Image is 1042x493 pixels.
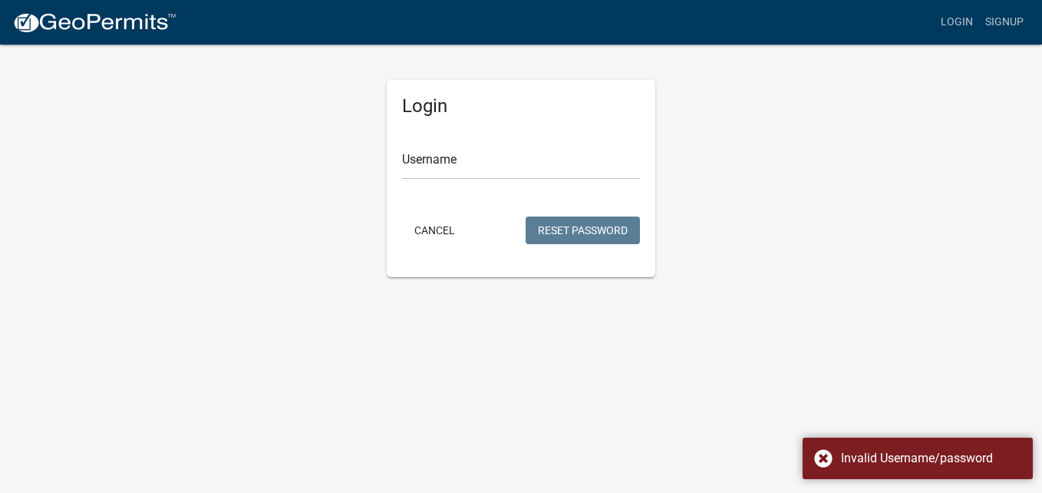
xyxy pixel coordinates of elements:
[402,95,640,117] h5: Login
[935,8,979,37] a: Login
[979,8,1030,37] a: Signup
[526,217,640,244] button: Reset Password
[402,217,467,244] button: Cancel
[841,449,1021,468] div: Invalid Username/password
